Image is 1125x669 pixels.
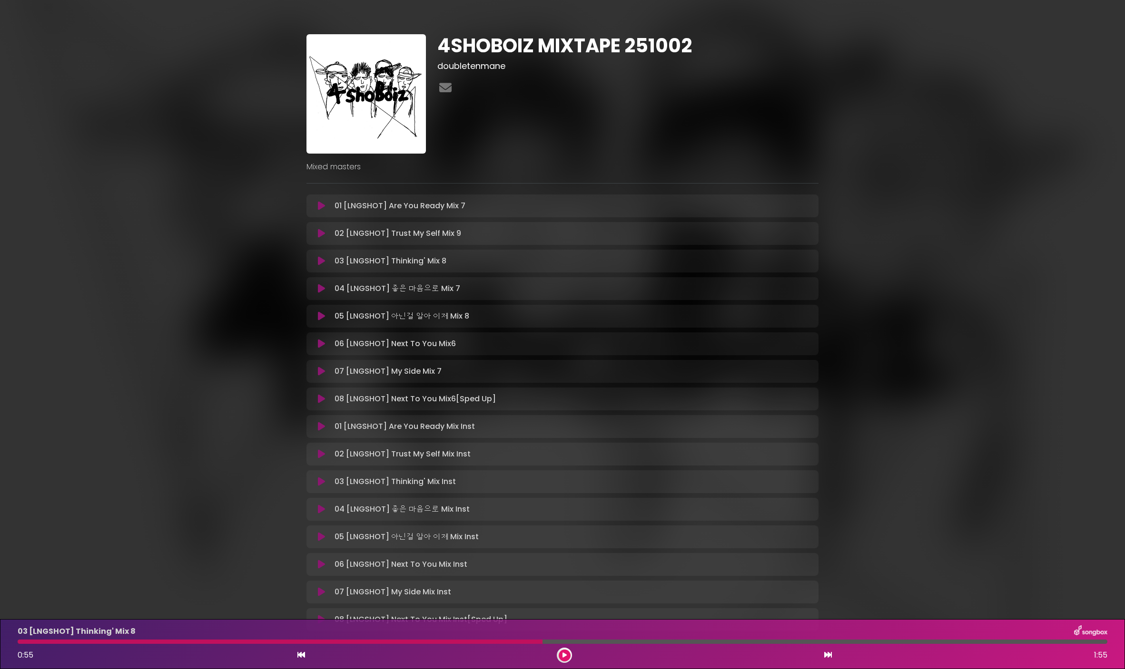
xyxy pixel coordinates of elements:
[335,310,469,322] p: 05 [LNGSHOT] 아닌걸 알아 이제 Mix 8
[335,338,456,349] p: 06 [LNGSHOT] Next To You Mix6
[335,366,442,377] p: 07 [LNGSHOT] My Side Mix 7
[335,476,456,487] p: 03 [LNGSHOT] Thinking' Mix Inst
[335,255,446,267] p: 03 [LNGSHOT] Thinking' Mix 8
[335,393,496,405] p: 08 [LNGSHOT] Next To You Mix6[Sped Up]
[306,34,426,154] img: WpJZf4DWQ0Wh4nhxdG2j
[335,283,460,294] p: 04 [LNGSHOT] 좋은 마음으로 Mix 7
[335,586,451,598] p: 07 [LNGSHOT] My Side Mix Inst
[18,650,33,660] span: 0:55
[335,531,479,543] p: 05 [LNGSHOT] 아닌걸 알아 이제 Mix Inst
[18,626,136,637] p: 03 [LNGSHOT] Thinking' Mix 8
[335,200,465,212] p: 01 [LNGSHOT] Are You Ready Mix 7
[335,228,461,239] p: 02 [LNGSHOT] Trust My Self Mix 9
[335,614,507,625] p: 08 [LNGSHOT] Next To You Mix Inst[Sped Up]
[335,504,470,515] p: 04 [LNGSHOT] 좋은 마음으로 Mix Inst
[335,421,475,432] p: 01 [LNGSHOT] Are You Ready Mix Inst
[437,34,819,57] h1: 4SHOBOIZ MIXTAPE 251002
[437,61,819,71] h3: doubletenmane
[335,448,471,460] p: 02 [LNGSHOT] Trust My Self Mix Inst
[335,559,467,570] p: 06 [LNGSHOT] Next To You Mix Inst
[306,161,819,173] p: Mixed masters
[1094,650,1107,661] span: 1:55
[1074,625,1107,638] img: songbox-logo-white.png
